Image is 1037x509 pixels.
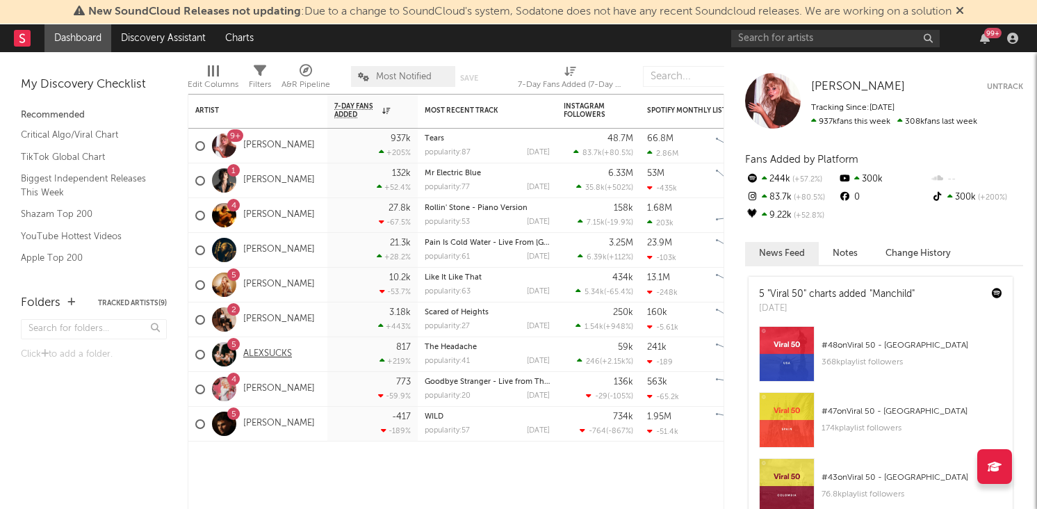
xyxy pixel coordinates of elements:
span: -867 % [608,428,631,435]
div: 244k [745,170,838,188]
div: -5.61k [647,323,678,332]
span: New SoundCloud Releases not updating [88,6,301,17]
a: Like It Like That [425,274,482,282]
span: +502 % [607,184,631,192]
div: 5 "Viral 50" charts added [759,287,915,302]
div: # 47 on Viral 50 - [GEOGRAPHIC_DATA] [822,403,1002,420]
div: 10.2k [389,273,411,282]
div: [DATE] [527,184,550,191]
span: 7.15k [587,219,605,227]
span: -29 [595,393,607,401]
button: Change History [872,242,965,265]
div: 160k [647,308,667,317]
div: Filters [249,59,271,99]
input: Search for artists [731,30,940,47]
svg: Chart title [710,268,772,302]
div: [DATE] [527,149,550,156]
svg: Chart title [710,163,772,198]
div: 250k [613,308,633,317]
div: Instagram Followers [564,102,612,119]
div: popularity: 77 [425,184,470,191]
div: -59.9 % [378,391,411,401]
a: [PERSON_NAME] [243,383,315,395]
div: 3.25M [609,239,633,248]
div: +443 % [378,322,411,331]
button: Tracked Artists(9) [98,300,167,307]
span: 5.34k [585,289,604,296]
div: popularity: 61 [425,253,470,261]
a: YouTube Hottest Videos [21,229,153,244]
span: +2.15k % [602,358,631,366]
div: Tears [425,135,550,143]
div: 158k [614,204,633,213]
span: +948 % [605,323,631,331]
div: 6.33M [608,169,633,178]
div: Scared of Heights [425,309,550,316]
div: 2.86M [647,149,678,158]
div: ( ) [586,391,633,401]
div: 241k [647,343,667,352]
div: ( ) [580,426,633,435]
a: Shazam Top 200 [21,207,153,222]
a: The Headache [425,344,477,351]
div: 773 [396,378,411,387]
span: [PERSON_NAME] [811,81,905,92]
div: My Discovery Checklist [21,76,167,93]
div: popularity: 57 [425,427,470,435]
a: #47onViral 50 - [GEOGRAPHIC_DATA]174kplaylist followers [749,392,1013,458]
div: Mr Electric Blue [425,170,550,177]
a: #48onViral 50 - [GEOGRAPHIC_DATA]368kplaylist followers [749,326,1013,392]
div: 132k [392,169,411,178]
div: 23.9M [647,239,672,248]
a: [PERSON_NAME] [243,244,315,256]
span: -65.4 % [606,289,631,296]
a: Biggest Independent Releases This Week [21,171,153,200]
div: 174k playlist followers [822,420,1002,437]
svg: Chart title [710,302,772,337]
span: Tracking Since: [DATE] [811,104,895,112]
svg: Chart title [710,372,772,407]
div: -51.4k [647,427,678,436]
div: Pain Is Cold Water - Live From Fenway Park [425,239,550,247]
div: Like It Like That [425,274,550,282]
a: Goodbye Stranger - Live from The [GEOGRAPHIC_DATA] [425,378,629,386]
div: 368k playlist followers [822,354,1002,371]
div: Rollin' Stone - Piano Version [425,204,550,212]
div: popularity: 41 [425,357,470,365]
a: Apple Top 200 [21,250,153,266]
a: [PERSON_NAME] [243,175,315,186]
span: -764 [589,428,606,435]
div: 83.7k [745,188,838,207]
div: -- [931,170,1023,188]
div: 21.3k [390,239,411,248]
a: [PERSON_NAME] [811,80,905,94]
div: popularity: 87 [425,149,471,156]
svg: Chart title [710,233,772,268]
div: [DATE] [527,288,550,296]
div: popularity: 20 [425,392,471,400]
span: 35.8k [585,184,605,192]
svg: Chart title [710,337,772,372]
span: : Due to a change to SoundCloud's system, Sodatone does not have any recent Soundcloud releases. ... [88,6,952,17]
svg: Chart title [710,129,772,163]
div: [DATE] [527,218,550,226]
div: [DATE] [759,302,915,316]
span: +52.8 % [792,212,824,220]
div: ( ) [573,148,633,157]
a: Pain Is Cold Water - Live From [GEOGRAPHIC_DATA] [425,239,614,247]
div: 99 + [984,28,1002,38]
span: 1.54k [585,323,603,331]
div: 1.68M [647,204,672,213]
a: Dashboard [44,24,111,52]
div: WILD [425,413,550,421]
div: +52.4 % [377,183,411,192]
div: A&R Pipeline [281,76,330,93]
div: +205 % [379,148,411,157]
a: [PERSON_NAME] [243,418,315,430]
a: Tears [425,135,444,143]
div: 7-Day Fans Added (7-Day Fans Added) [518,76,622,93]
div: Spotify Monthly Listeners [647,106,751,115]
span: +80.5 % [604,150,631,157]
div: 136k [614,378,633,387]
div: 7-Day Fans Added (7-Day Fans Added) [518,59,622,99]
